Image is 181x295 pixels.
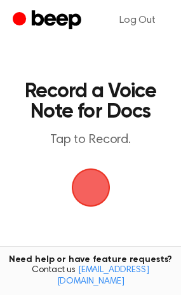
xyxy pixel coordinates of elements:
h1: Record a Voice Note for Docs [23,81,158,122]
span: Contact us [8,265,173,287]
p: Tap to Record. [23,132,158,148]
a: Beep [13,8,84,33]
a: [EMAIL_ADDRESS][DOMAIN_NAME] [57,266,149,286]
img: Beep Logo [72,168,110,207]
a: Log Out [107,5,168,36]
